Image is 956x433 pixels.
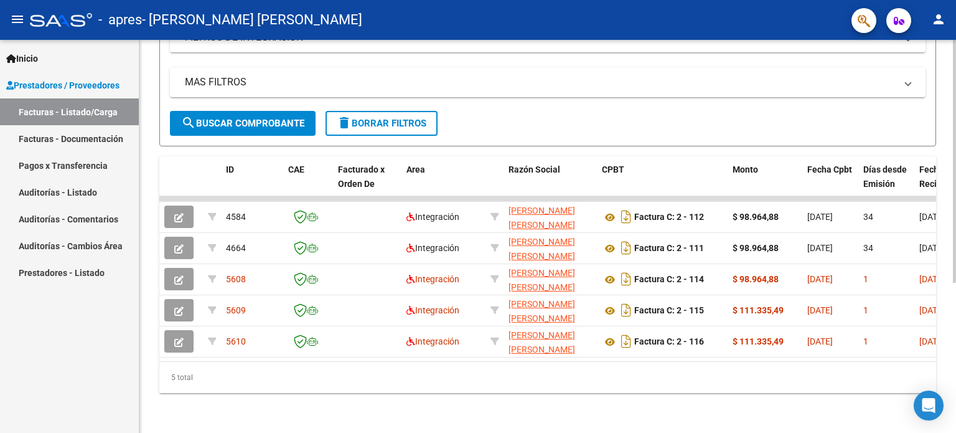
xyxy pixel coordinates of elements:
datatable-header-cell: Días desde Emisión [858,156,914,211]
i: Descargar documento [618,207,634,227]
i: Descargar documento [618,269,634,289]
button: Buscar Comprobante [170,111,316,136]
div: 27370249518 [508,266,592,292]
span: [DATE] [807,212,833,222]
div: 27370249518 [508,204,592,230]
span: Prestadores / Proveedores [6,79,119,92]
span: [PERSON_NAME] [PERSON_NAME] [508,268,575,292]
span: [DATE] [807,305,833,315]
strong: Factura C: 2 - 116 [634,337,704,347]
strong: $ 111.335,49 [733,305,784,315]
div: 5 total [159,362,936,393]
datatable-header-cell: Monto [728,156,802,211]
datatable-header-cell: ID [221,156,283,211]
mat-icon: person [931,12,946,27]
i: Descargar documento [618,300,634,320]
span: [PERSON_NAME] [PERSON_NAME] [508,330,575,354]
span: 4664 [226,243,246,253]
span: [DATE] [807,336,833,346]
div: 27370249518 [508,297,592,323]
span: [DATE] [919,243,945,253]
strong: $ 98.964,88 [733,274,779,284]
span: Monto [733,164,758,174]
span: 1 [863,274,868,284]
datatable-header-cell: Facturado x Orden De [333,156,401,211]
span: [DATE] [919,212,945,222]
span: Integración [406,274,459,284]
span: Integración [406,336,459,346]
span: 1 [863,305,868,315]
span: Fecha Cpbt [807,164,852,174]
button: Borrar Filtros [326,111,438,136]
span: Facturado x Orden De [338,164,385,189]
span: Inicio [6,52,38,65]
datatable-header-cell: CAE [283,156,333,211]
span: Integración [406,243,459,253]
strong: $ 98.964,88 [733,243,779,253]
span: 5610 [226,336,246,346]
mat-icon: delete [337,115,352,130]
span: Integración [406,305,459,315]
strong: $ 111.335,49 [733,336,784,346]
span: ID [226,164,234,174]
mat-panel-title: MAS FILTROS [185,75,896,89]
span: [DATE] [919,305,945,315]
span: [DATE] [807,274,833,284]
i: Descargar documento [618,238,634,258]
span: 34 [863,243,873,253]
span: [PERSON_NAME] [PERSON_NAME] [508,237,575,261]
strong: Factura C: 2 - 115 [634,306,704,316]
strong: $ 98.964,88 [733,212,779,222]
strong: Factura C: 2 - 114 [634,275,704,285]
div: 27370249518 [508,328,592,354]
span: Borrar Filtros [337,118,426,129]
i: Descargar documento [618,331,634,351]
div: Open Intercom Messenger [914,391,944,421]
span: [DATE] [919,336,945,346]
mat-icon: menu [10,12,25,27]
span: 34 [863,212,873,222]
span: 1 [863,336,868,346]
mat-icon: search [181,115,196,130]
mat-expansion-panel-header: MAS FILTROS [170,67,926,97]
span: - [PERSON_NAME] [PERSON_NAME] [142,6,362,34]
datatable-header-cell: Razón Social [504,156,597,211]
span: [DATE] [807,243,833,253]
span: Días desde Emisión [863,164,907,189]
datatable-header-cell: Fecha Cpbt [802,156,858,211]
span: [PERSON_NAME] [PERSON_NAME] [508,299,575,323]
span: [PERSON_NAME] [PERSON_NAME] [508,206,575,230]
span: - apres [98,6,142,34]
datatable-header-cell: Area [401,156,485,211]
span: Fecha Recibido [919,164,954,189]
span: 4584 [226,212,246,222]
span: Integración [406,212,459,222]
strong: Factura C: 2 - 111 [634,244,704,254]
datatable-header-cell: CPBT [597,156,728,211]
span: Area [406,164,425,174]
div: 27370249518 [508,235,592,261]
span: Buscar Comprobante [181,118,304,129]
span: Razón Social [508,164,560,174]
strong: Factura C: 2 - 112 [634,212,704,222]
span: CAE [288,164,304,174]
span: [DATE] [919,274,945,284]
span: 5608 [226,274,246,284]
span: 5609 [226,305,246,315]
span: CPBT [602,164,624,174]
